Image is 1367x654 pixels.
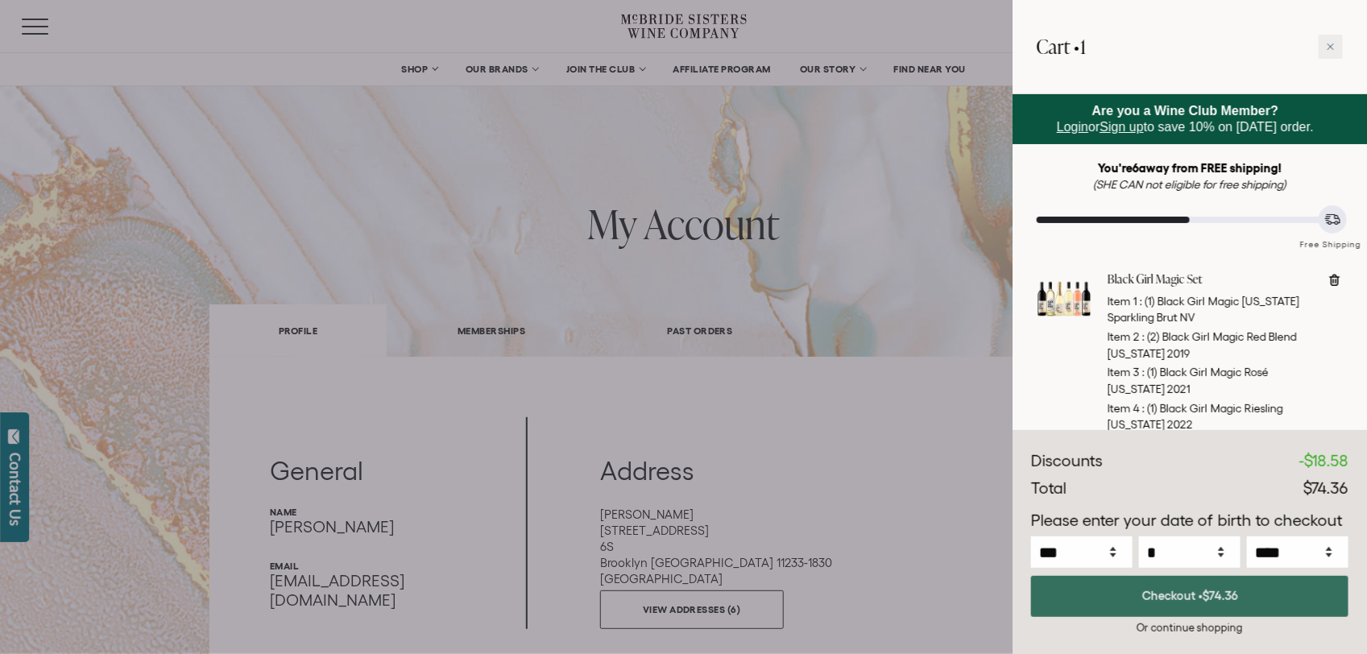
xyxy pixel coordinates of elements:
[1299,449,1348,474] div: -
[1142,330,1145,343] span: :
[1093,178,1287,191] em: (SHE CAN not eligible for free shipping)
[1108,402,1140,415] span: Item 4
[1031,477,1067,501] div: Total
[1108,330,1140,343] span: Item 2
[1108,366,1140,379] span: Item 3
[1133,161,1139,175] span: 6
[1031,576,1348,617] button: Checkout •$74.36
[1140,295,1142,308] span: :
[1057,120,1088,134] a: Login
[1295,223,1367,251] div: Free Shipping
[1108,402,1283,432] span: (1) Black Girl Magic Riesling [US_STATE] 2022
[1098,161,1282,175] strong: You're away from FREE shipping!
[1031,449,1103,474] div: Discounts
[1037,24,1086,69] h2: Cart •
[1142,366,1145,379] span: :
[1142,402,1145,415] span: :
[1203,589,1238,602] span: $74.36
[1108,330,1297,360] span: (2) Black Girl Magic Red Blend [US_STATE] 2019
[1108,366,1269,395] span: (1) Black Girl Magic Rosé [US_STATE] 2021
[1108,295,1299,325] span: (1) Black Girl Magic [US_STATE] Sparkling Brut NV
[1057,104,1314,134] span: or to save 10% on [DATE] order.
[1080,33,1086,60] span: 1
[1092,104,1279,118] strong: Are you a Wine Club Member?
[1108,271,1315,288] a: Black Girl Magic Set
[1303,479,1348,497] span: $74.36
[1304,452,1348,470] span: $18.58
[1037,312,1092,329] a: Black Girl Magic Set
[1031,620,1348,635] div: Or continue shopping
[1031,509,1348,533] p: Please enter your date of birth to checkout
[1108,295,1137,308] span: Item 1
[1100,120,1144,134] a: Sign up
